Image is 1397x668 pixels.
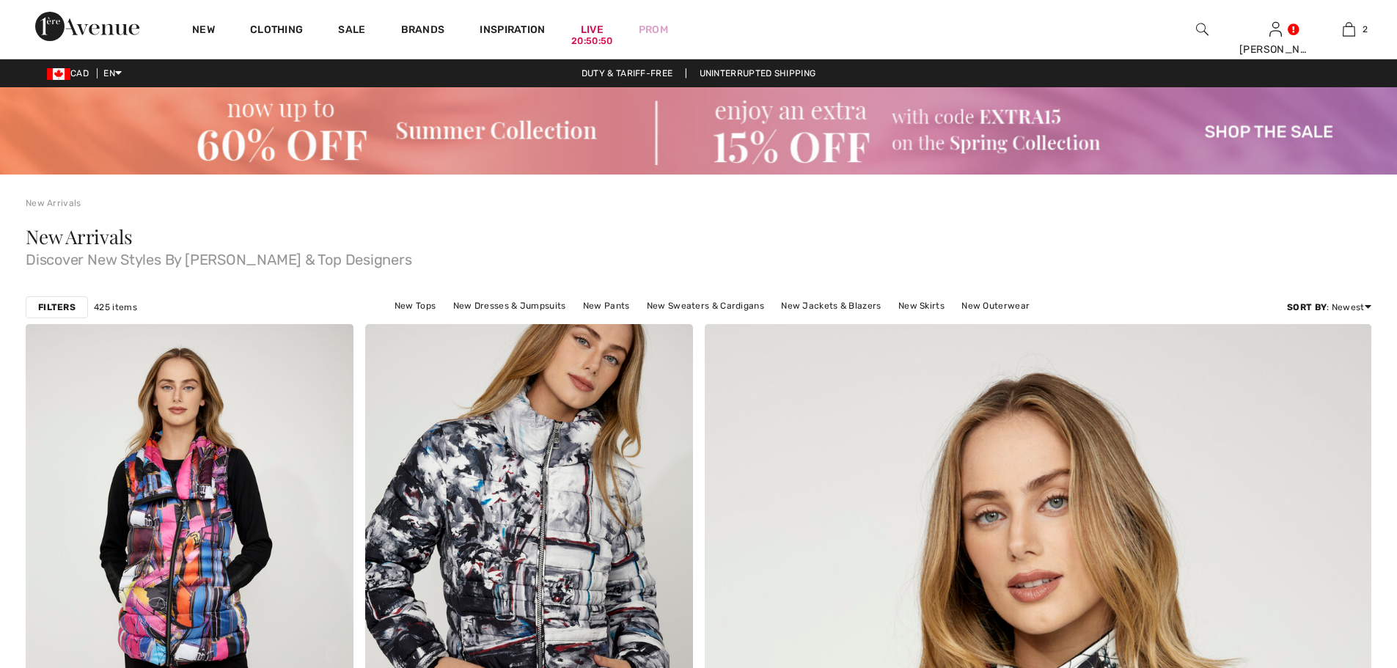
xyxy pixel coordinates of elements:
div: [PERSON_NAME] [1239,42,1311,57]
a: New Sweaters & Cardigans [639,296,771,315]
img: Canadian Dollar [47,68,70,80]
a: New Skirts [891,296,952,315]
img: My Bag [1343,21,1355,38]
a: New [192,23,215,39]
a: Live20:50:50 [581,22,604,37]
a: New Outerwear [954,296,1037,315]
span: CAD [47,68,95,78]
span: EN [103,68,122,78]
a: New Jackets & Blazers [774,296,888,315]
span: 2 [1363,23,1368,36]
img: 1ère Avenue [35,12,139,41]
a: New Dresses & Jumpsuits [446,296,573,315]
div: : Newest [1287,301,1371,314]
a: Clothing [250,23,303,39]
strong: Sort By [1287,302,1327,312]
a: Prom [639,22,668,37]
a: New Pants [576,296,637,315]
a: Sale [338,23,365,39]
a: New Tops [387,296,443,315]
span: Discover New Styles By [PERSON_NAME] & Top Designers [26,246,1371,267]
span: Inspiration [480,23,545,39]
a: Brands [401,23,445,39]
a: New Arrivals [26,198,81,208]
img: My Info [1269,21,1282,38]
a: Sign In [1269,22,1282,36]
a: 2 [1313,21,1385,38]
strong: Filters [38,301,76,314]
img: search the website [1196,21,1209,38]
div: 20:50:50 [571,34,612,48]
span: New Arrivals [26,224,132,249]
span: 425 items [94,301,137,314]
